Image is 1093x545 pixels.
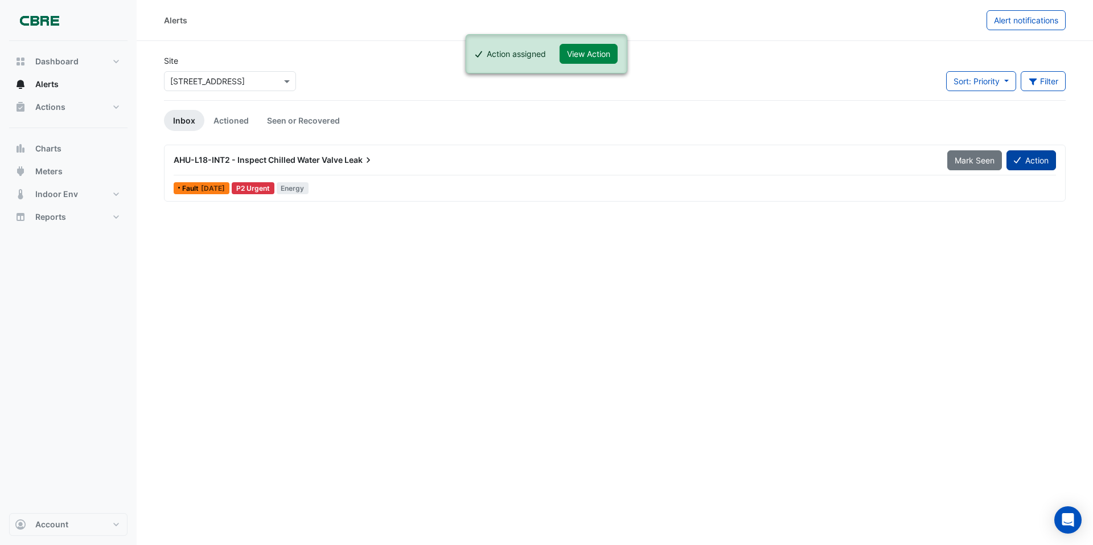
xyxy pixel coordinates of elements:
[277,182,309,194] span: Energy
[987,10,1066,30] button: Alert notifications
[487,48,546,60] div: Action assigned
[35,143,61,154] span: Charts
[204,110,258,131] a: Actioned
[9,206,128,228] button: Reports
[15,166,26,177] app-icon: Meters
[35,101,65,113] span: Actions
[35,519,68,530] span: Account
[164,55,178,67] label: Site
[182,185,201,192] span: Fault
[994,15,1058,25] span: Alert notifications
[9,183,128,206] button: Indoor Env
[954,76,1000,86] span: Sort: Priority
[15,189,26,200] app-icon: Indoor Env
[35,211,66,223] span: Reports
[9,50,128,73] button: Dashboard
[164,110,204,131] a: Inbox
[1006,150,1056,170] button: Action
[174,155,343,165] span: AHU-L18-INT2 - Inspect Chilled Water Valve
[14,9,65,32] img: Company Logo
[15,79,26,90] app-icon: Alerts
[15,56,26,67] app-icon: Dashboard
[9,513,128,536] button: Account
[258,110,349,131] a: Seen or Recovered
[15,211,26,223] app-icon: Reports
[344,154,374,166] span: Leak
[15,101,26,113] app-icon: Actions
[9,137,128,160] button: Charts
[947,150,1002,170] button: Mark Seen
[1021,71,1066,91] button: Filter
[946,71,1016,91] button: Sort: Priority
[201,184,225,192] span: Fri 26-Sep-2025 07:33 AEST
[35,79,59,90] span: Alerts
[1054,506,1082,534] div: Open Intercom Messenger
[9,96,128,118] button: Actions
[35,56,79,67] span: Dashboard
[560,44,618,64] button: View Action
[164,14,187,26] div: Alerts
[955,155,995,165] span: Mark Seen
[35,166,63,177] span: Meters
[9,160,128,183] button: Meters
[232,182,274,194] div: P2 Urgent
[15,143,26,154] app-icon: Charts
[35,189,78,200] span: Indoor Env
[9,73,128,96] button: Alerts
